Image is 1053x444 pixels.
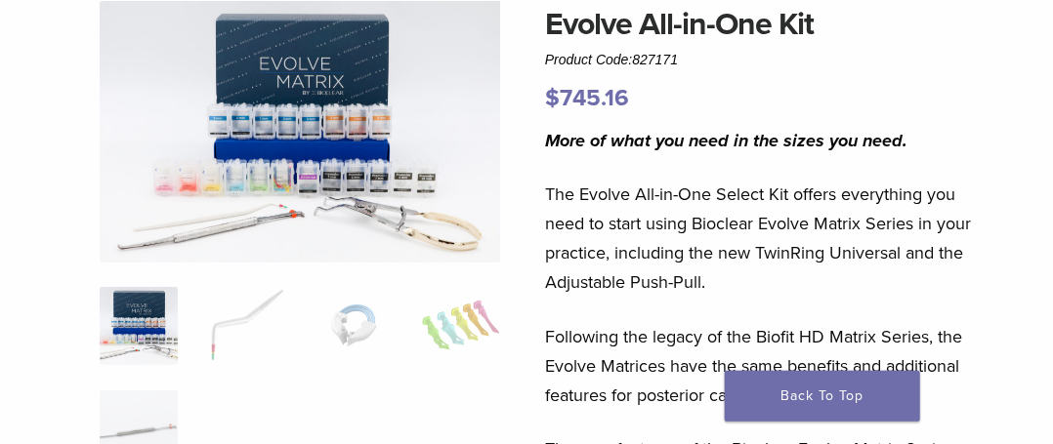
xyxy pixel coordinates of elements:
span: $ [545,84,560,112]
img: IMG_0457-scaled-e1745362001290-300x300.jpg [100,287,178,365]
span: Product Code: [545,52,678,67]
i: More of what you need in the sizes you need. [545,130,907,151]
p: Following the legacy of the Biofit HD Matrix Series, the Evolve Matrices have the same benefits a... [545,322,972,410]
bdi: 745.16 [545,84,629,112]
h1: Evolve All-in-One Kit [545,1,972,48]
span: 827171 [632,52,678,67]
img: IMG_0457 [100,1,500,262]
img: Evolve All-in-One Kit - Image 2 [207,287,285,365]
a: Back To Top [725,371,920,422]
img: Evolve All-in-One Kit - Image 3 [315,287,393,365]
img: Evolve All-in-One Kit - Image 4 [422,287,500,365]
p: The Evolve All-in-One Select Kit offers everything you need to start using Bioclear Evolve Matrix... [545,180,972,297]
